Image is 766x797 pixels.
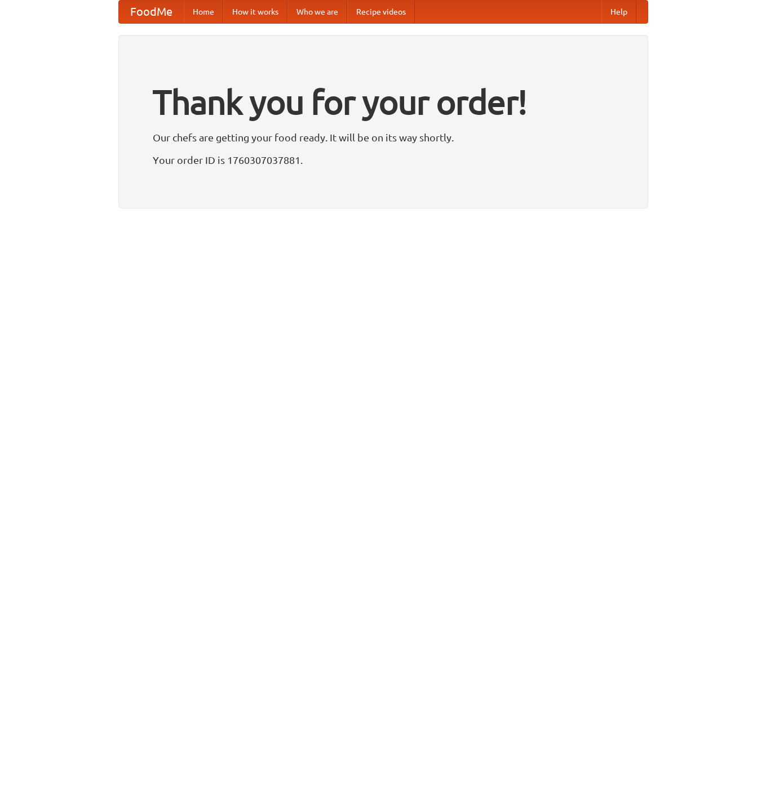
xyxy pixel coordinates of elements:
a: How it works [223,1,287,23]
a: Home [184,1,223,23]
p: Our chefs are getting your food ready. It will be on its way shortly. [153,129,614,146]
a: Help [601,1,636,23]
a: FoodMe [119,1,184,23]
p: Your order ID is 1760307037881. [153,152,614,168]
a: Recipe videos [347,1,415,23]
h1: Thank you for your order! [153,75,614,129]
a: Who we are [287,1,347,23]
